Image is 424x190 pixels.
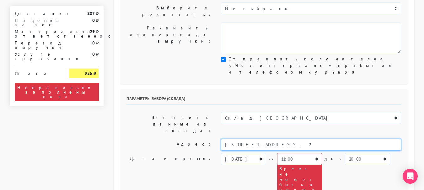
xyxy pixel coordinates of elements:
[126,96,401,105] h6: Параметры забора (склада)
[228,56,401,75] label: Отправлять получателям SMS с интервалом прибытия и телефоном курьера
[85,70,92,76] strong: 925
[10,18,65,27] div: Наценка за вес
[403,169,418,184] div: Open Intercom Messenger
[10,52,65,61] div: Услуги грузчиков
[269,153,275,164] label: c:
[10,29,65,38] div: Материальная ответственность
[122,3,217,20] label: Выберите реквизиты:
[90,29,95,34] strong: 29
[87,11,95,16] strong: 807
[122,112,217,136] label: Вставить данные из склада:
[10,11,65,16] div: Доставка
[92,18,95,23] strong: 0
[122,23,217,53] label: Реквизиты для перевода выручки:
[15,83,99,101] div: Неправильно заполнены поля
[92,40,95,46] strong: 0
[325,153,342,164] label: до:
[10,41,65,49] div: Перевод выручки
[15,69,60,75] div: Итого
[92,51,95,57] strong: 0
[122,139,217,151] label: Адрес:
